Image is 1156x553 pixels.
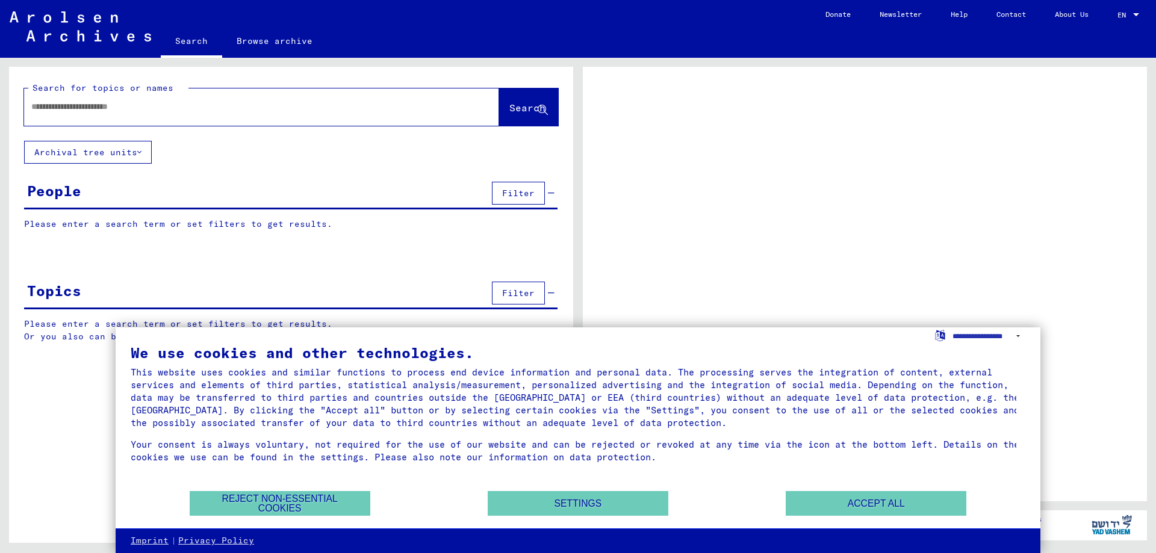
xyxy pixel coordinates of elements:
[24,141,152,164] button: Archival tree units
[190,491,370,516] button: Reject non-essential cookies
[509,102,545,114] span: Search
[488,491,668,516] button: Settings
[131,535,169,547] a: Imprint
[24,218,558,230] p: Please enter a search term or set filters to get results.
[131,366,1025,429] div: This website uses cookies and similar functions to process end device information and personal da...
[24,318,558,343] p: Please enter a search term or set filters to get results. Or you also can browse the manually.
[222,26,327,55] a: Browse archive
[10,11,151,42] img: Arolsen_neg.svg
[131,345,1025,360] div: We use cookies and other technologies.
[499,88,558,126] button: Search
[1117,11,1131,19] span: EN
[131,438,1025,463] div: Your consent is always voluntary, not required for the use of our website and can be rejected or ...
[33,82,173,93] mat-label: Search for topics or names
[161,26,222,58] a: Search
[786,491,966,516] button: Accept all
[27,180,81,202] div: People
[1089,510,1134,540] img: yv_logo.png
[492,282,545,304] button: Filter
[27,280,81,301] div: Topics
[502,188,535,199] span: Filter
[178,535,254,547] a: Privacy Policy
[492,182,545,205] button: Filter
[502,288,535,298] span: Filter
